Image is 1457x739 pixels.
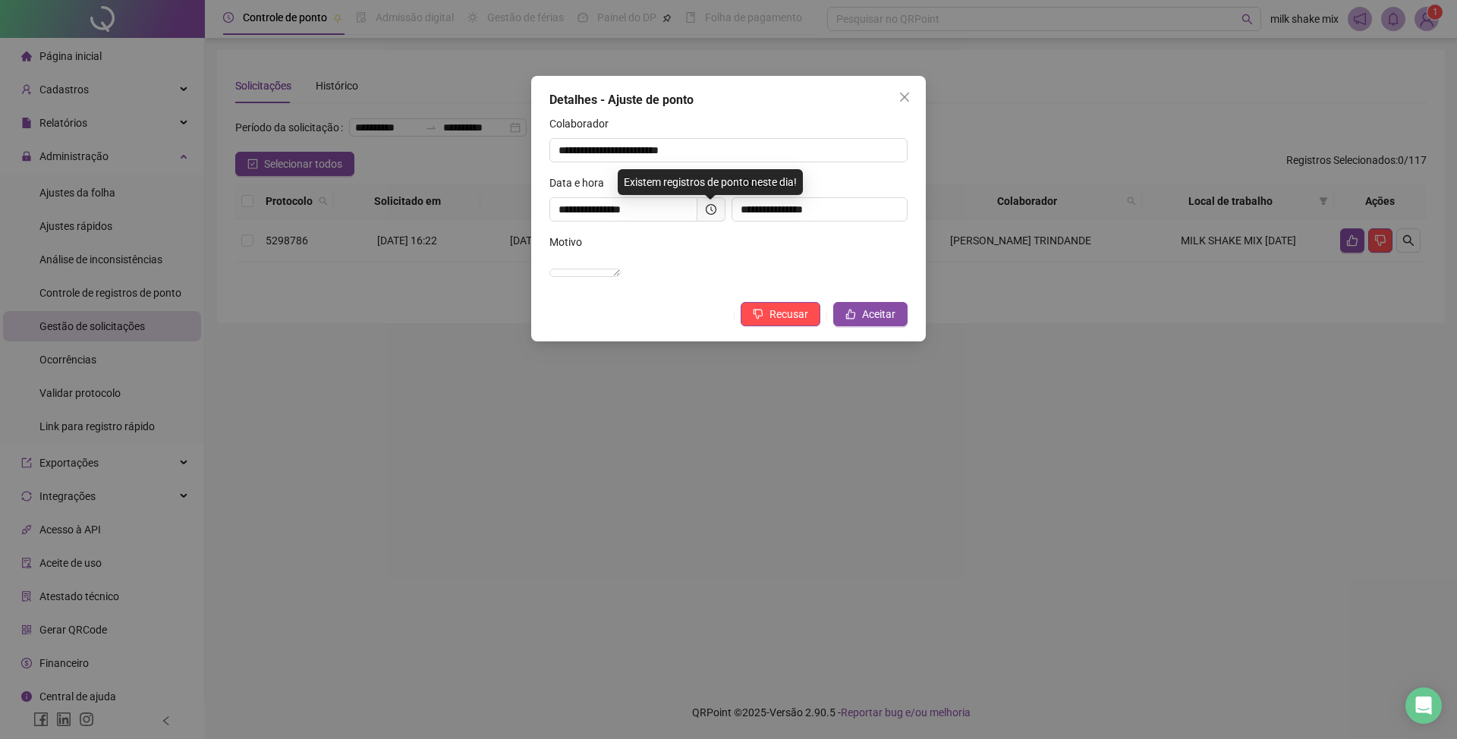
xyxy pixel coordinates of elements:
label: Motivo [549,234,592,250]
div: Detalhes - Ajuste de ponto [549,91,908,109]
span: like [845,309,856,319]
button: Aceitar [833,302,908,326]
span: clock-circle [706,204,716,215]
span: Recusar [769,306,808,322]
div: Existem registros de ponto neste dia! [618,169,803,195]
span: close [898,91,911,103]
button: Recusar [741,302,820,326]
span: dislike [753,309,763,319]
span: Aceitar [862,306,895,322]
label: Data e hora [549,175,614,191]
button: Close [892,85,917,109]
div: Open Intercom Messenger [1405,687,1442,724]
label: Colaborador [549,115,618,132]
